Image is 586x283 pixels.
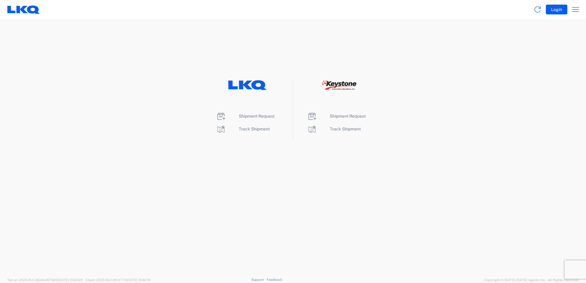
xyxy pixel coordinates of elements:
a: Shipment Request [307,114,366,119]
span: Track Shipment [330,126,361,131]
a: Feedback [267,278,282,281]
span: Track Shipment [239,126,270,131]
span: Client: 2025.16.0-8fc0770 [86,278,150,282]
a: Support [251,278,267,281]
span: Copyright © [DATE]-[DATE] Agistix Inc., All Rights Reserved [484,277,579,283]
span: Shipment Request [239,114,275,119]
button: Login [546,5,567,14]
a: Track Shipment [307,126,361,131]
span: [DATE] 10:42:29 [58,278,83,282]
a: Track Shipment [216,126,270,131]
span: Shipment Request [330,114,366,119]
span: Server: 2025.16.0-9544af67660 [7,278,83,282]
span: [DATE] 10:40:19 [127,278,150,282]
a: Shipment Request [216,114,275,119]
